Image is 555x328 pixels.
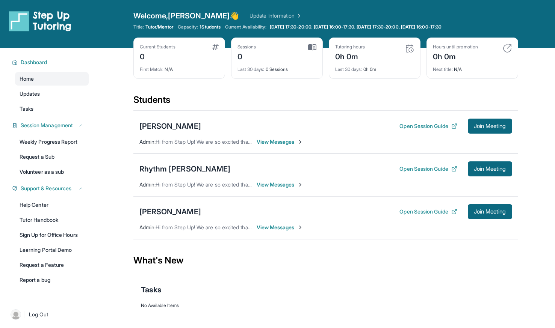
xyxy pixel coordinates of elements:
[257,224,304,231] span: View Messages
[20,105,33,113] span: Tasks
[141,284,162,295] span: Tasks
[15,243,89,257] a: Learning Portal Demo
[15,273,89,287] a: Report a bug
[8,306,89,323] a: |Log Out
[468,204,512,219] button: Join Meeting
[405,44,414,53] img: card
[399,122,457,130] button: Open Session Guide
[15,228,89,242] a: Sign Up for Office Hours
[139,181,156,188] span: Admin :
[15,72,89,86] a: Home
[139,224,156,230] span: Admin :
[139,138,156,145] span: Admin :
[15,198,89,212] a: Help Center
[140,62,219,72] div: N/A
[141,302,511,308] div: No Available Items
[474,124,506,128] span: Join Meeting
[474,209,506,214] span: Join Meeting
[433,44,478,50] div: Hours until promotion
[20,75,34,83] span: Home
[268,24,443,30] a: [DATE] 17:30-20:00, [DATE] 16:00-17:30, [DATE] 17:30-20:00, [DATE] 16:00-17:30
[225,24,266,30] span: Current Availability:
[9,11,71,32] img: logo
[399,165,457,173] button: Open Session Guide
[140,50,175,62] div: 0
[297,182,303,188] img: Chevron-Right
[335,66,362,72] span: Last 30 days :
[335,44,365,50] div: Tutoring hours
[335,50,365,62] div: 0h 0m
[15,135,89,149] a: Weekly Progress Report
[474,167,506,171] span: Join Meeting
[15,213,89,227] a: Tutor Handbook
[18,59,84,66] button: Dashboard
[15,165,89,179] a: Volunteer as a sub
[11,309,21,320] img: user-img
[18,185,84,192] button: Support & Resources
[21,59,47,66] span: Dashboard
[237,62,316,72] div: 0 Sessions
[133,244,518,277] div: What's New
[29,311,48,318] span: Log Out
[433,66,453,72] span: Next title :
[468,119,512,134] button: Join Meeting
[139,164,231,174] div: Rhythm [PERSON_NAME]
[270,24,442,30] span: [DATE] 17:30-20:00, [DATE] 16:00-17:30, [DATE] 17:30-20:00, [DATE] 16:00-17:30
[133,94,518,110] div: Students
[139,121,201,131] div: [PERSON_NAME]
[468,161,512,176] button: Join Meeting
[133,24,144,30] span: Title:
[212,44,219,50] img: card
[433,50,478,62] div: 0h 0m
[250,12,302,20] a: Update Information
[18,122,84,129] button: Session Management
[200,24,221,30] span: 1 Students
[178,24,198,30] span: Capacity:
[237,44,256,50] div: Sessions
[257,181,304,188] span: View Messages
[139,206,201,217] div: [PERSON_NAME]
[140,66,164,72] span: First Match :
[140,44,175,50] div: Current Students
[297,139,303,145] img: Chevron-Right
[295,12,302,20] img: Chevron Right
[24,310,26,319] span: |
[308,44,316,51] img: card
[15,258,89,272] a: Request a Feature
[257,138,304,146] span: View Messages
[503,44,512,53] img: card
[20,90,40,98] span: Updates
[237,50,256,62] div: 0
[15,87,89,101] a: Updates
[21,185,71,192] span: Support & Resources
[237,66,265,72] span: Last 30 days :
[133,11,239,21] span: Welcome, [PERSON_NAME] 👋
[399,208,457,215] button: Open Session Guide
[21,122,73,129] span: Session Management
[15,102,89,116] a: Tasks
[433,62,512,72] div: N/A
[335,62,414,72] div: 0h 0m
[297,224,303,230] img: Chevron-Right
[145,24,173,30] span: Tutor/Mentor
[15,150,89,164] a: Request a Sub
